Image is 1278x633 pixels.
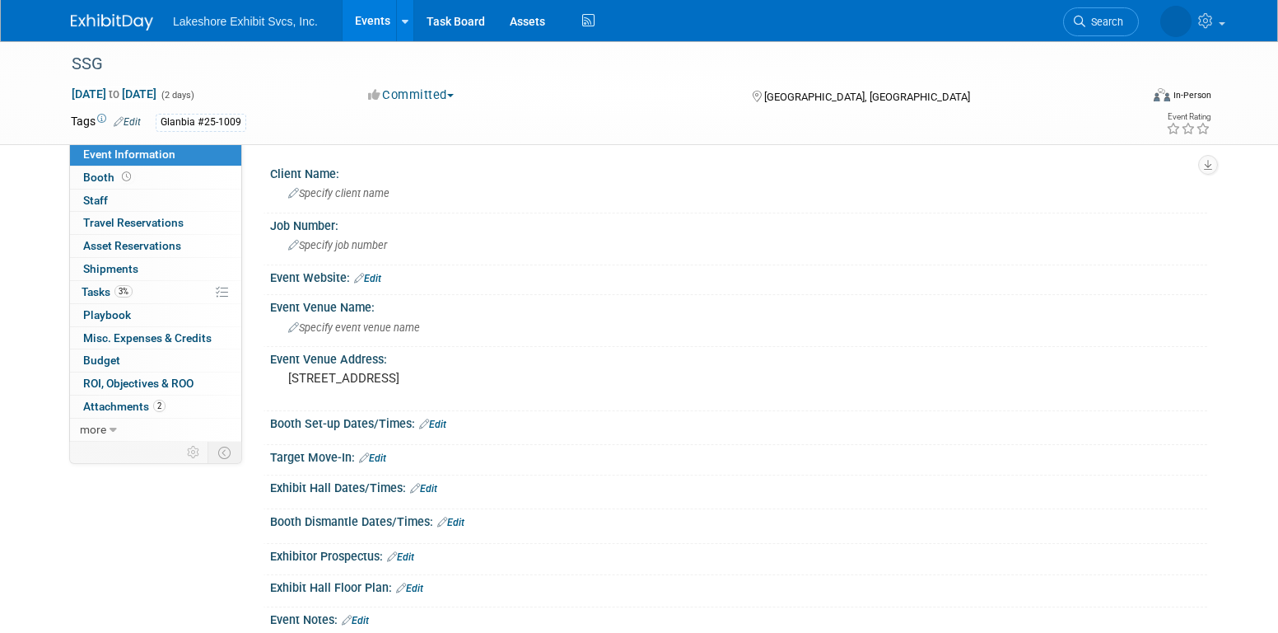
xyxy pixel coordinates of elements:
[288,371,642,386] pre: [STREET_ADDRESS]
[83,377,194,390] span: ROI, Objectives & ROO
[270,411,1207,433] div: Booth Set-up Dates/Times:
[1063,7,1139,36] a: Search
[288,239,387,251] span: Specify job number
[270,544,1207,565] div: Exhibitor Prospectus:
[70,373,241,395] a: ROI, Objectives & ROO
[1042,86,1211,110] div: Event Format
[156,114,246,131] div: Glanbia #25-1009
[288,187,389,199] span: Specify client name
[71,113,141,132] td: Tags
[342,615,369,626] a: Edit
[160,90,194,101] span: (2 days)
[270,265,1207,287] div: Event Website:
[288,321,420,334] span: Specify event venue name
[208,442,242,463] td: Toggle Event Tabs
[359,452,386,464] a: Edit
[82,285,133,298] span: Tasks
[83,194,108,207] span: Staff
[71,14,153,30] img: ExhibitDay
[362,87,460,104] button: Committed
[270,162,1207,182] div: Client Name:
[83,308,131,321] span: Playbook
[1085,16,1123,28] span: Search
[83,354,120,367] span: Budget
[83,148,175,161] span: Event Information
[70,396,241,418] a: Attachments2
[270,445,1207,467] div: Target Move-In:
[70,419,241,441] a: more
[71,87,157,101] span: [DATE] [DATE]
[173,15,318,28] span: Lakeshore Exhibit Svcs, Inc.
[83,171,134,184] span: Booth
[70,166,241,189] a: Booth
[387,551,414,563] a: Edit
[270,476,1207,497] div: Exhibit Hall Dates/Times:
[153,400,166,412] span: 2
[354,273,381,284] a: Edit
[70,235,241,257] a: Asset Reservations
[1160,6,1192,37] img: MICHELLE MOYA
[70,281,241,303] a: Tasks3%
[1173,89,1211,101] div: In-Person
[83,331,212,345] span: Misc. Expenses & Credits
[70,190,241,212] a: Staff
[83,216,184,229] span: Travel Reservations
[70,143,241,166] a: Event Information
[270,347,1207,368] div: Event Venue Address:
[83,400,166,413] span: Attachments
[114,285,133,298] span: 3%
[410,483,437,495] a: Edit
[270,607,1207,629] div: Event Notes:
[80,423,106,436] span: more
[1154,88,1170,101] img: Format-Inperson.png
[180,442,208,463] td: Personalize Event Tab Strip
[396,583,423,594] a: Edit
[70,349,241,372] a: Budget
[70,327,241,349] a: Misc. Expenses & Credits
[270,509,1207,531] div: Booth Dismantle Dates/Times:
[83,262,138,275] span: Shipments
[66,49,1114,79] div: SSG
[70,304,241,326] a: Playbook
[83,239,181,252] span: Asset Reservations
[764,91,970,103] span: [GEOGRAPHIC_DATA], [GEOGRAPHIC_DATA]
[270,213,1207,234] div: Job Number:
[119,171,134,183] span: Booth not reserved yet
[114,116,141,128] a: Edit
[270,575,1207,597] div: Exhibit Hall Floor Plan:
[419,419,446,430] a: Edit
[70,258,241,280] a: Shipments
[106,87,122,101] span: to
[70,212,241,234] a: Travel Reservations
[270,295,1207,316] div: Event Venue Name:
[1166,113,1210,121] div: Event Rating
[437,517,464,528] a: Edit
